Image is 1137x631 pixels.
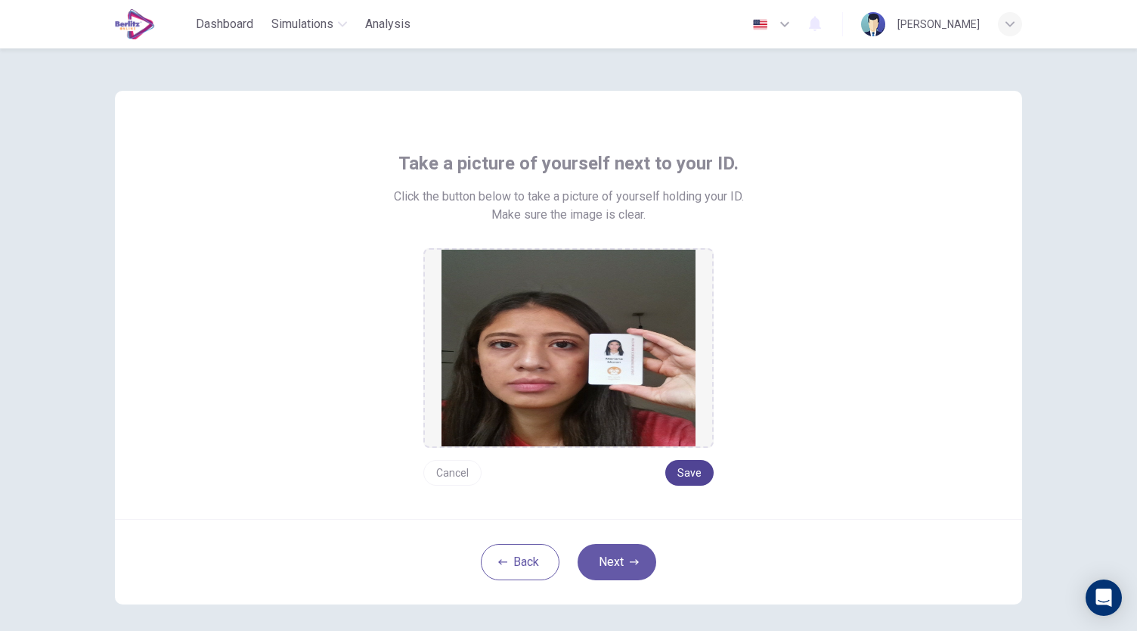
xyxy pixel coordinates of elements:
[365,15,410,33] span: Analysis
[359,11,417,38] button: Analysis
[441,250,696,446] img: preview screemshot
[423,460,482,486] button: Cancel
[115,9,190,39] a: EduSynch logo
[861,12,885,36] img: Profile picture
[190,11,259,38] button: Dashboard
[394,188,744,206] span: Click the button below to take a picture of yourself holding your ID.
[897,15,980,33] div: [PERSON_NAME]
[665,460,714,486] button: Save
[491,206,646,224] span: Make sure the image is clear.
[196,15,253,33] span: Dashboard
[265,11,353,38] button: Simulations
[751,19,770,30] img: en
[398,151,739,176] span: Take a picture of yourself next to your ID.
[578,544,656,580] button: Next
[115,9,155,39] img: EduSynch logo
[481,544,559,580] button: Back
[271,15,333,33] span: Simulations
[1086,580,1122,616] div: Open Intercom Messenger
